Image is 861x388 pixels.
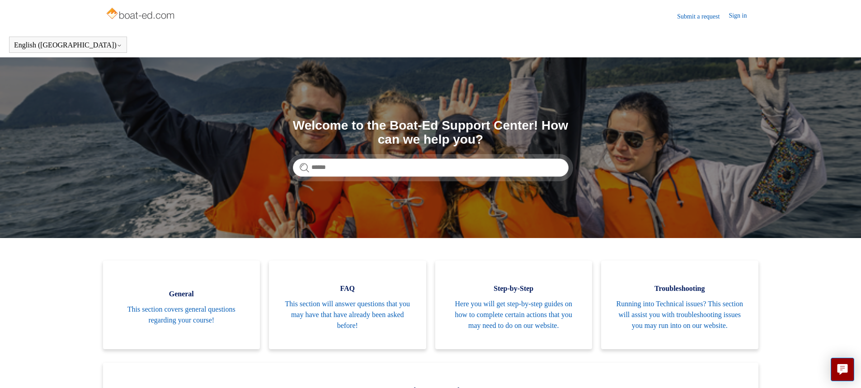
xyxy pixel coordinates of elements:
[282,299,413,331] span: This section will answer questions that you may have that have already been asked before!
[435,261,593,349] a: Step-by-Step Here you will get step-by-step guides on how to complete certain actions that you ma...
[269,261,426,349] a: FAQ This section will answer questions that you may have that have already been asked before!
[615,283,745,294] span: Troubleshooting
[729,11,756,22] a: Sign in
[677,12,729,21] a: Submit a request
[449,299,579,331] span: Here you will get step-by-step guides on how to complete certain actions that you may need to do ...
[282,283,413,294] span: FAQ
[117,304,247,326] span: This section covers general questions regarding your course!
[105,5,177,23] img: Boat-Ed Help Center home page
[293,159,569,177] input: Search
[14,41,122,49] button: English ([GEOGRAPHIC_DATA])
[449,283,579,294] span: Step-by-Step
[601,261,758,349] a: Troubleshooting Running into Technical issues? This section will assist you with troubleshooting ...
[615,299,745,331] span: Running into Technical issues? This section will assist you with troubleshooting issues you may r...
[103,261,260,349] a: General This section covers general questions regarding your course!
[293,119,569,147] h1: Welcome to the Boat-Ed Support Center! How can we help you?
[831,358,854,381] button: Live chat
[117,289,247,299] span: General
